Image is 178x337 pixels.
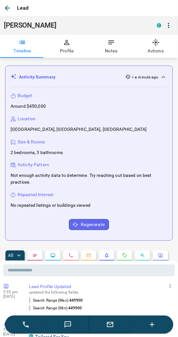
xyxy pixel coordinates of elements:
[133,35,178,58] button: Actions
[18,192,54,198] p: Repeated Interest
[11,126,147,133] p: [GEOGRAPHIC_DATA], [GEOGRAPHIC_DATA], [GEOGRAPHIC_DATA]
[29,290,172,295] p: updated the following fields:
[69,219,109,230] button: Regenerate
[3,290,22,295] p: 3:55 pm
[17,4,29,12] p: Lead
[3,328,22,332] p: 3:55 pm
[3,295,22,299] p: [DATE]
[18,115,36,122] p: Location
[158,253,163,258] svg: Agent Actions
[29,284,172,290] p: Lead Profile Updated
[19,74,55,80] p: Activity Summary
[32,253,38,258] svg: Notes
[18,92,32,99] p: Budget
[89,35,134,58] button: Notes
[8,253,13,258] p: All
[132,74,158,80] p: < a minute ago
[140,253,145,258] svg: Opportunities
[104,253,109,258] svg: Listing Alerts
[18,162,49,168] p: Activity Pattern
[11,149,63,156] p: 2 bedrooms, 3 bathrooms
[29,305,82,311] p: Search Range (Min) :
[68,306,82,311] span: 449900
[11,172,167,186] p: Not enough activity data to determine. Try reaching out based on best practices.
[68,253,73,258] svg: Calls
[45,35,89,58] button: Profile
[29,298,83,304] p: Search Range (Max) :
[69,298,83,303] span: 449900
[50,253,55,258] svg: Lead Browsing Activity
[4,21,147,30] h1: [PERSON_NAME]
[11,202,90,209] p: No repeated listings or buildings viewed
[18,139,45,145] p: Size & Rooms
[11,71,167,83] div: Activity Summary< a minute ago
[86,253,91,258] svg: Emails
[122,253,127,258] svg: Requests
[11,103,46,110] p: Around $450,000
[157,23,161,28] div: condos.ca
